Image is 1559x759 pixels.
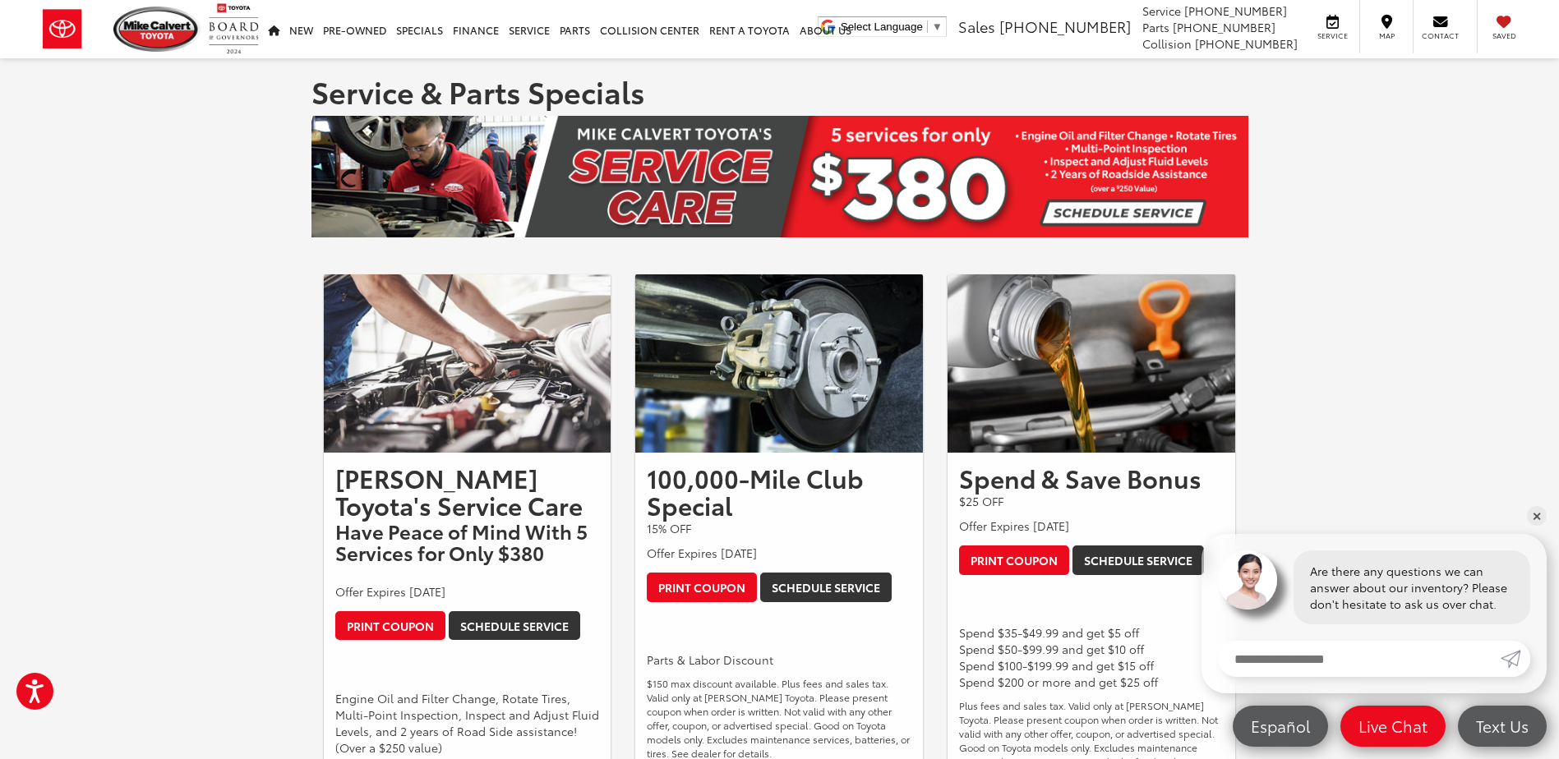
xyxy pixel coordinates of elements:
[1072,545,1204,575] a: Schedule Service
[335,690,600,756] p: Engine Oil and Filter Change, Rotate Tires, Multi-Point Inspection, Inspect and Adjust Fluid Leve...
[1468,715,1537,736] span: Text Us
[647,545,911,561] p: Offer Expires [DATE]
[1501,641,1530,677] a: Submit
[1486,30,1522,41] span: Saved
[958,16,995,37] span: Sales
[647,573,757,602] a: Print Coupon
[1368,30,1404,41] span: Map
[449,611,580,641] a: Schedule Service
[113,7,201,52] img: Mike Calvert Toyota
[1142,2,1181,19] span: Service
[932,21,943,33] span: ▼
[999,16,1131,37] span: [PHONE_NUMBER]
[647,464,911,518] h2: 100,000-Mile Club Special
[311,116,1248,237] img: Updated Service Banner | July 2024
[959,493,1224,509] p: $25 OFF
[1340,706,1446,747] a: Live Chat
[1350,715,1436,736] span: Live Chat
[1243,715,1318,736] span: Español
[760,573,892,602] a: Schedule Service
[1233,706,1328,747] a: Español
[1218,550,1277,609] img: Agent profile photo
[1173,19,1275,35] span: [PHONE_NUMBER]
[335,520,600,563] h3: Have Peace of Mind With 5 Services for Only $380
[948,274,1235,453] img: Spend & Save Bonus
[335,464,600,518] h2: [PERSON_NAME] Toyota's Service Care
[927,21,928,33] span: ​
[1422,30,1459,41] span: Contact
[324,274,611,453] img: Mike Calvert Toyota's Service Care
[1218,641,1501,677] input: Enter your message
[959,545,1069,575] a: Print Coupon
[1142,19,1169,35] span: Parts
[841,21,923,33] span: Select Language
[1458,706,1547,747] a: Text Us
[335,651,504,681] iframe: Send To Google Pay
[335,583,600,600] p: Offer Expires [DATE]
[1314,30,1351,41] span: Service
[311,75,1248,108] h1: Service & Parts Specials
[647,520,911,536] p: 15% OFF
[1294,550,1530,624] div: Are there any questions we can answer about our inventory? Please don't hesitate to ask us over c...
[1195,35,1298,52] span: [PHONE_NUMBER]
[647,651,911,668] p: Parts & Labor Discount
[1142,35,1192,52] span: Collision
[959,464,1224,491] h2: Spend & Save Bonus
[841,21,943,33] a: Select Language​
[959,517,1224,534] p: Offer Expires [DATE]
[647,612,815,642] iframe: Send To Google Pay
[635,274,923,453] img: 100,000-Mile Club Special
[1184,2,1287,19] span: [PHONE_NUMBER]
[335,611,445,641] a: Print Coupon
[959,624,1224,690] p: Spend $35-$49.99 and get $5 off Spend $50-$99.99 and get $10 off Spend $100-$199.99 and get $15 o...
[959,585,1128,615] iframe: Send To Google Pay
